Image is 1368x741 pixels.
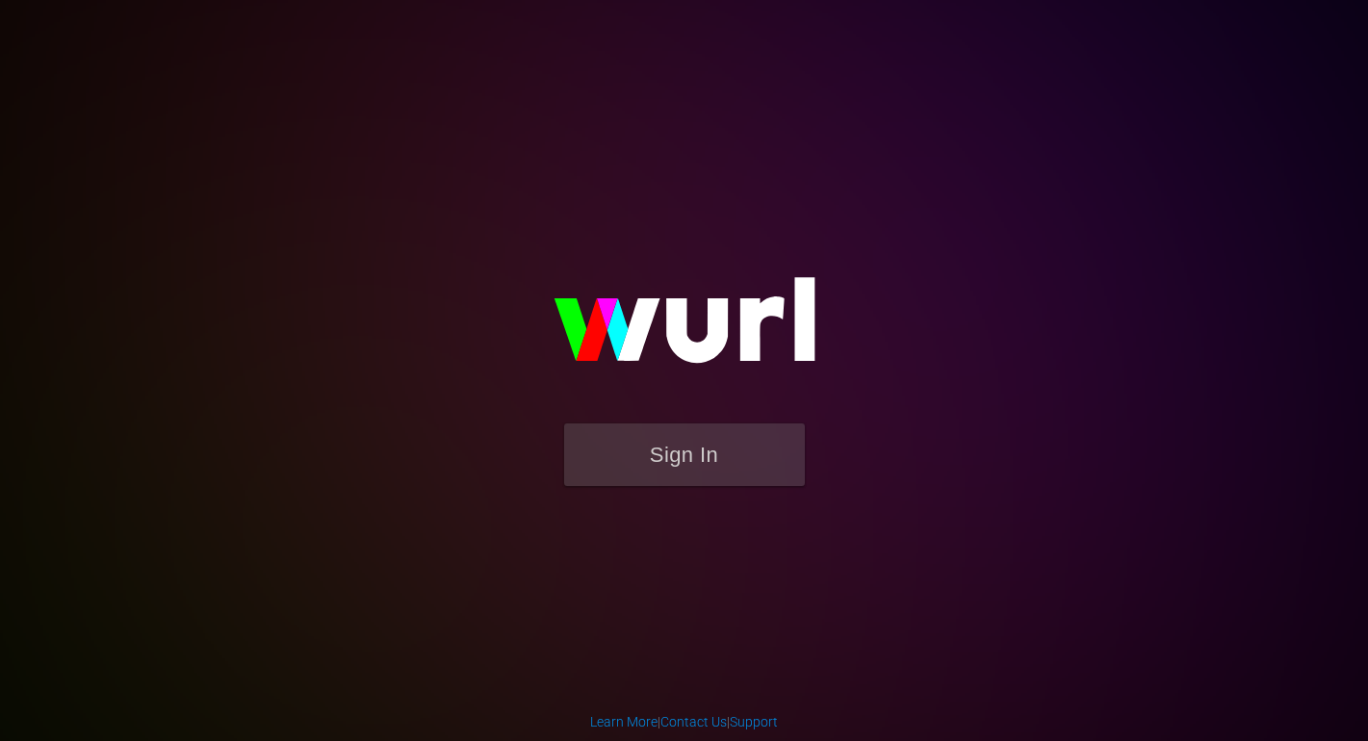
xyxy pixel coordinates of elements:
[590,712,778,731] div: | |
[730,714,778,729] a: Support
[564,423,805,486] button: Sign In
[660,714,727,729] a: Contact Us
[492,236,877,422] img: wurl-logo-on-black-223613ac3d8ba8fe6dc639794a292ebdb59501304c7dfd60c99c58986ef67473.svg
[590,714,658,729] a: Learn More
